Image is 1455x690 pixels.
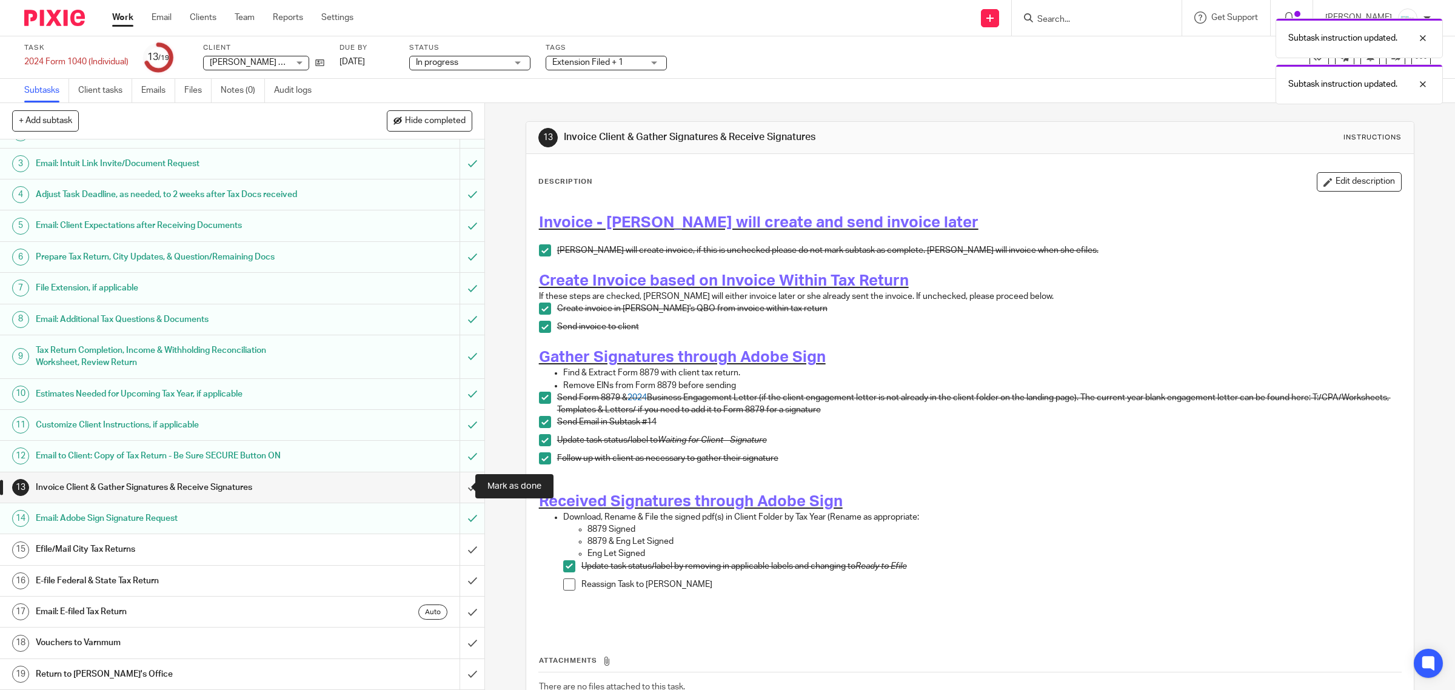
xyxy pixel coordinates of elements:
[563,511,1402,523] p: Download, Rename & File the signed pdf(s) in Client Folder by Tax Year (Rename as appropriate:
[1288,78,1397,90] p: Subtask instruction updated.
[416,58,458,67] span: In progress
[557,452,1402,464] p: Follow up with client as necessary to gather their signature
[112,12,133,24] a: Work
[855,562,907,571] em: Ready to Efile
[538,177,592,187] p: Description
[539,215,978,230] span: Invoice - [PERSON_NAME] will create and send invoice later
[147,50,169,64] div: 13
[552,58,623,67] span: Extension Filed + 1
[587,548,1402,560] p: Eng Let Signed
[587,535,1402,548] p: 8879 & Eng Let Signed
[387,110,472,131] button: Hide completed
[581,578,1402,591] p: Reassign Task to [PERSON_NAME]
[418,605,447,620] div: Auto
[12,186,29,203] div: 4
[12,311,29,328] div: 8
[36,385,310,403] h1: Estimates Needed for Upcoming Tax Year, if applicable
[36,279,310,297] h1: File Extension, if applicable
[658,436,767,444] em: Waiting for Client - Signature
[24,43,129,53] label: Task
[36,416,310,434] h1: Customize Client Instructions, if applicable
[24,56,129,68] div: 2024 Form 1040 (Individual)
[221,79,265,102] a: Notes (0)
[36,155,310,173] h1: Email: Intuit Link Invite/Document Request
[141,79,175,102] a: Emails
[12,417,29,434] div: 11
[36,248,310,266] h1: Prepare Tax Return, City Updates, & Question/Remaining Docs
[12,479,29,496] div: 13
[1317,172,1402,192] button: Edit description
[12,155,29,172] div: 3
[12,218,29,235] div: 5
[627,394,647,402] span: 2024
[564,131,995,144] h1: Invoice Client & Gather Signatures & Receive Signatures
[152,12,172,24] a: Email
[184,79,212,102] a: Files
[12,386,29,403] div: 10
[78,79,132,102] a: Client tasks
[36,665,310,683] h1: Return to [PERSON_NAME]'s Office
[1288,32,1397,44] p: Subtask instruction updated.
[587,523,1402,535] p: 8879 Signed
[24,10,85,26] img: Pixie
[563,380,1402,392] p: Remove EINs from Form 8879 before sending
[405,116,466,126] span: Hide completed
[12,635,29,652] div: 18
[36,478,310,497] h1: Invoice Client & Gather Signatures & Receive Signatures
[539,657,597,664] span: Attachments
[321,12,353,24] a: Settings
[539,349,826,365] span: Gather Signatures through Adobe Sign
[235,12,255,24] a: Team
[12,348,29,365] div: 9
[557,321,1402,333] p: Send invoice to client
[190,12,216,24] a: Clients
[12,249,29,266] div: 6
[539,273,909,289] span: Create Invoice based on Invoice Within Tax Return
[409,43,530,53] label: Status
[546,43,667,53] label: Tags
[24,79,69,102] a: Subtasks
[581,560,1402,572] p: Update task status/label by removing in applicable labels and changing to
[539,494,843,509] span: Received Signatures through Adobe Sign
[274,79,321,102] a: Audit logs
[273,12,303,24] a: Reports
[36,540,310,558] h1: Efile/Mail City Tax Returns
[339,43,394,53] label: Due by
[12,541,29,558] div: 15
[210,58,352,67] span: [PERSON_NAME] & [PERSON_NAME]
[36,509,310,528] h1: Email: Adobe Sign Signature Request
[36,447,310,465] h1: Email to Client: Copy of Tax Return - Be Sure SECURE Button ON
[36,310,310,329] h1: Email: Additional Tax Questions & Documents
[12,572,29,589] div: 16
[36,634,310,652] h1: Vouchers to Varnmum
[563,367,1402,379] p: Find & Extract Form 8879 with client tax return.
[557,392,1402,417] p: Send Form 8879 & Business Engagement Letter (if the client engagement letter is not already in th...
[12,447,29,464] div: 12
[203,43,324,53] label: Client
[12,510,29,527] div: 14
[36,216,310,235] h1: Email: Client Expectations after Receiving Documents
[12,280,29,296] div: 7
[557,303,1402,315] p: Create invoice in [PERSON_NAME]'s QBO from invoice within tax return
[36,603,310,621] h1: Email: E-filed Tax Return
[36,572,310,590] h1: E-file Federal & State Tax Return
[36,341,310,372] h1: Tax Return Completion, Income & Withholding Reconciliation Worksheet, Review Return
[557,244,1402,256] p: [PERSON_NAME] will create invoice, if this is unchecked please do not mark subtask as complete. [...
[158,55,169,61] small: /19
[1343,133,1402,142] div: Instructions
[538,128,558,147] div: 13
[539,290,1402,303] p: If these steps are checked, [PERSON_NAME] will either invoice later or she already sent the invoi...
[12,110,79,131] button: + Add subtask
[12,603,29,620] div: 17
[557,416,1402,428] p: Send Email in Subtask #14
[339,58,365,66] span: [DATE]
[557,434,1402,446] p: Update task status/label to
[12,666,29,683] div: 19
[36,186,310,204] h1: Adjust Task Deadline, as needed, to 2 weeks after Tax Docs received
[1398,8,1417,28] img: _Logo.png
